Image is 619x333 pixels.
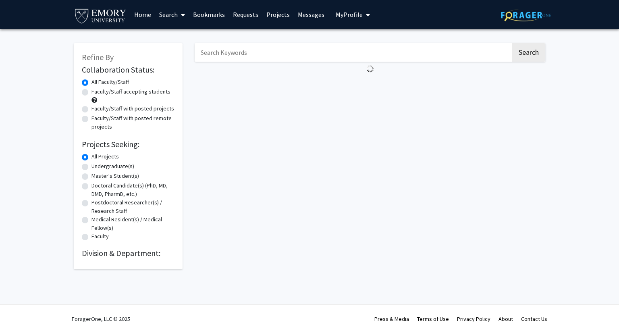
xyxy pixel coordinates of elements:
[91,152,119,161] label: All Projects
[82,248,174,258] h2: Division & Department:
[336,10,363,19] span: My Profile
[91,181,174,198] label: Doctoral Candidate(s) (PhD, MD, DMD, PharmD, etc.)
[189,0,229,29] a: Bookmarks
[363,62,377,76] img: Loading
[195,43,511,62] input: Search Keywords
[91,215,174,232] label: Medical Resident(s) / Medical Fellow(s)
[91,198,174,215] label: Postdoctoral Researcher(s) / Research Staff
[262,0,294,29] a: Projects
[82,139,174,149] h2: Projects Seeking:
[91,114,174,131] label: Faculty/Staff with posted remote projects
[374,315,409,323] a: Press & Media
[72,305,130,333] div: ForagerOne, LLC © 2025
[501,9,551,21] img: ForagerOne Logo
[521,315,547,323] a: Contact Us
[195,76,545,94] nav: Page navigation
[457,315,490,323] a: Privacy Policy
[130,0,155,29] a: Home
[82,52,114,62] span: Refine By
[417,315,449,323] a: Terms of Use
[91,87,170,96] label: Faculty/Staff accepting students
[91,162,134,171] label: Undergraduate(s)
[91,172,139,180] label: Master's Student(s)
[74,6,127,25] img: Emory University Logo
[91,78,129,86] label: All Faculty/Staff
[91,232,109,241] label: Faculty
[229,0,262,29] a: Requests
[91,104,174,113] label: Faculty/Staff with posted projects
[155,0,189,29] a: Search
[82,65,174,75] h2: Collaboration Status:
[294,0,328,29] a: Messages
[499,315,513,323] a: About
[512,43,545,62] button: Search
